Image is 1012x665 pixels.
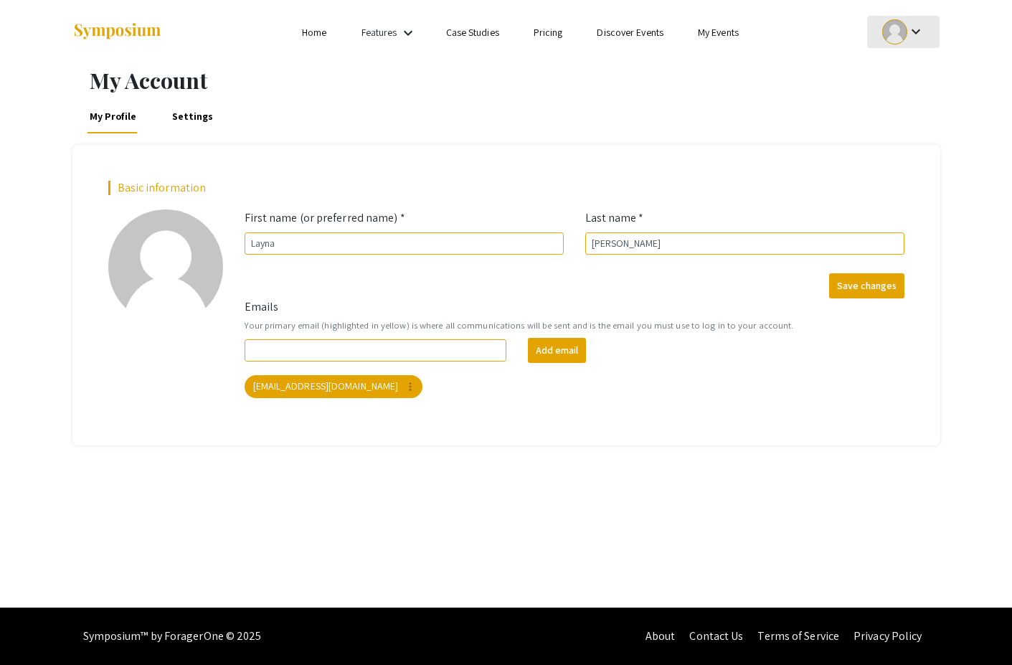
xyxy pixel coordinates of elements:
[534,26,563,39] a: Pricing
[245,319,904,332] small: Your primary email (highlighted in yellow) is where all communications will be sent and is the em...
[528,338,586,363] button: Add email
[242,372,426,401] app-email-chip: Your primary email
[245,375,423,398] mat-chip: [EMAIL_ADDRESS][DOMAIN_NAME]
[83,608,262,665] div: Symposium™ by ForagerOne © 2025
[645,628,676,643] a: About
[404,380,417,393] mat-icon: more_vert
[907,23,924,40] mat-icon: Expand account dropdown
[11,600,61,654] iframe: Chat
[245,209,405,227] label: First name (or preferred name) *
[108,181,904,194] h2: Basic information
[698,26,739,39] a: My Events
[853,628,922,643] a: Privacy Policy
[446,26,499,39] a: Case Studies
[867,16,940,48] button: Expand account dropdown
[757,628,839,643] a: Terms of Service
[597,26,663,39] a: Discover Events
[169,99,216,133] a: Settings
[90,67,940,93] h1: My Account
[585,209,644,227] label: Last name *
[689,628,743,643] a: Contact Us
[245,372,904,401] mat-chip-list: Your emails
[88,99,139,133] a: My Profile
[302,26,326,39] a: Home
[245,298,279,316] label: Emails
[361,26,397,39] a: Features
[399,24,417,42] mat-icon: Expand Features list
[72,22,162,42] img: Symposium by ForagerOne
[829,273,904,298] button: Save changes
